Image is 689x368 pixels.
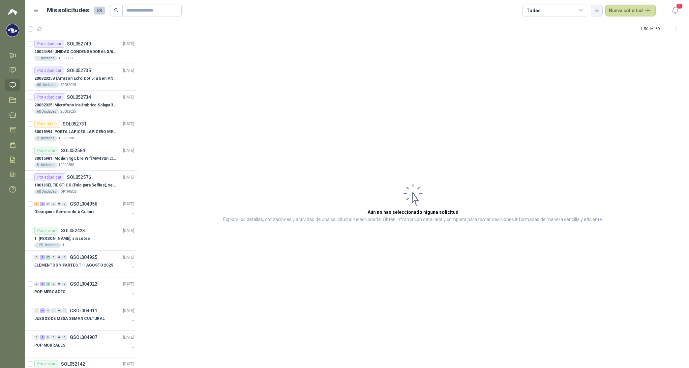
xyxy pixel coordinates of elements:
[63,122,87,126] p: SOL052731
[123,228,134,234] p: [DATE]
[34,282,39,286] div: 0
[61,362,85,366] p: SOL052142
[34,102,116,108] p: 20082025 | Micrófono Inalámbrico Solapa 3 En 1 Profesional F11-2 X2
[51,202,56,206] div: 0
[123,94,134,100] p: [DATE]
[57,255,62,260] div: 0
[34,255,39,260] div: 0
[34,182,116,188] p: 1001 | SELFIE STICK (Palo para Selfies), segun link adjunto
[123,148,134,154] p: [DATE]
[61,148,85,153] p: SOL052584
[67,175,91,180] p: SOL052576
[34,227,58,235] div: Por enviar
[526,7,540,14] div: Todas
[34,289,66,295] p: POP MERCADEO
[123,334,134,341] p: [DATE]
[123,281,134,287] p: [DATE]
[62,255,67,260] div: 0
[34,82,59,88] div: 60 Unidades
[61,228,85,233] p: SOL052423
[25,224,137,251] a: Por enviarSOL052423[DATE] 1 |[PERSON_NAME], sin sobre125 Unidades1
[34,335,39,340] div: 0
[57,282,62,286] div: 0
[70,335,97,340] p: GSOL004907
[641,24,681,34] div: 1 - 50 de 169
[34,209,94,215] p: Obsequios Semana de la Cultura
[676,3,683,9] span: 5
[114,8,119,13] span: search
[34,75,116,82] p: 20082025B | Amazon Echo Dot 5Ta Gen Altavoz Inteligente Alexa Azul
[94,7,105,14] span: 89
[70,255,97,260] p: GSOL004925
[123,308,134,314] p: [DATE]
[34,93,64,101] div: Por adjudicar
[47,6,89,15] h1: Mis solicitudes
[67,42,91,46] p: SOL052749
[45,282,50,286] div: 4
[62,308,67,313] div: 0
[25,64,137,91] a: Por adjudicarSOL052735[DATE] 20082025B |Amazon Echo Dot 5Ta Gen Altavoz Inteligente Alexa Azul60 ...
[34,147,58,155] div: Por enviar
[34,242,61,248] div: 125 Unidades
[34,307,135,328] a: 0 10 0 0 0 0 GSOL004911[DATE] JUEGOS DE MESA SEMAN CULTURAL
[34,342,65,349] p: POP MORRALES
[34,40,64,48] div: Por adjudicar
[25,117,137,144] a: Por cotizarSOL052731[DATE] 30015994 |PORTA LAPICES LAPICERO METALICO MALLA. IGUALES A LOS DEL LIK...
[67,68,91,73] p: SOL052735
[34,236,90,242] p: 1 | [PERSON_NAME], sin sobre
[123,361,134,367] p: [DATE]
[60,189,77,194] p: OP190825
[34,136,57,141] div: 2 Unidades
[67,95,91,99] p: SOL052734
[40,335,45,340] div: 2
[34,280,135,301] a: 0 1 4 0 0 0 GSOL004922[DATE] POP MERCADEO
[34,129,116,135] p: 30015994 | PORTA LAPICES LAPICERO METALICO MALLA. IGUALES A LOS DEL LIK ADJUNTO
[51,255,56,260] div: 0
[57,335,62,340] div: 0
[51,282,56,286] div: 0
[57,202,62,206] div: 0
[58,136,74,141] p: 10000598
[62,202,67,206] div: 0
[34,360,58,368] div: Por enviar
[34,120,60,128] div: Por cotizar
[34,202,39,206] div: 1
[40,202,45,206] div: 8
[368,209,459,216] h3: Aún no has seleccionado niguna solicitud
[45,308,50,313] div: 0
[34,56,57,61] div: 1 Unidades
[51,308,56,313] div: 0
[70,282,97,286] p: GSOL004922
[70,202,97,206] p: GSOL004956
[34,200,135,221] a: 1 8 0 0 0 0 GSOL004956[DATE] Obsequios Semana de la Cultura
[25,91,137,117] a: Por adjudicarSOL052734[DATE] 20082025 |Micrófono Inalámbrico Solapa 3 En 1 Profesional F11-2 X260...
[34,162,57,168] div: 5 Unidades
[57,308,62,313] div: 0
[25,171,137,197] a: Por adjudicarSOL052576[DATE] 1001 |SELFIE STICK (Palo para Selfies), segun link adjunto60 Unidade...
[123,174,134,181] p: [DATE]
[34,109,59,114] div: 60 Unidades
[34,316,105,322] p: JUEGOS DE MESA SEMAN CULTURAL
[25,144,137,171] a: Por enviarSOL052584[DATE] 30015981 |Moden 4g Libre Wifi Mw43tm Lte Router Móvil Internet 5ghz5 Un...
[669,5,681,16] button: 5
[40,282,45,286] div: 1
[62,282,67,286] div: 0
[34,253,135,274] a: 0 2 19 0 0 0 GSOL004925[DATE] ELEMENTOS Y PARTES TI - AGOSTO 2025
[6,24,19,37] img: Company Logo
[34,262,113,269] p: ELEMENTOS Y PARTES TI - AGOSTO 2025
[25,37,137,64] a: Por adjudicarSOL052749[DATE] 40024496 |UNIDAD CONDENSADORA LG/60,000BTU/220V/R410A: I1 Unidades10...
[34,67,64,74] div: Por adjudicar
[70,308,97,313] p: GSOL004911
[58,162,74,168] p: 10000685
[123,121,134,127] p: [DATE]
[45,202,50,206] div: 0
[45,335,50,340] div: 0
[34,308,39,313] div: 0
[34,173,64,181] div: Por adjudicar
[223,216,603,224] p: Explora los detalles, cotizaciones y actividad de una solicitud al seleccionarla. Obtén informaci...
[62,242,64,248] p: 1
[34,189,59,194] div: 60 Unidades
[123,254,134,261] p: [DATE]
[40,308,45,313] div: 10
[123,41,134,47] p: [DATE]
